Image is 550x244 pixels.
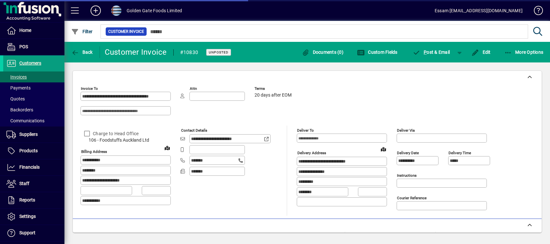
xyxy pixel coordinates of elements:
span: Payments [6,85,31,90]
a: Reports [3,192,64,208]
span: Invoices [6,74,27,80]
button: Custom Fields [355,46,399,58]
mat-label: Deliver via [397,128,415,133]
span: Filter [71,29,93,34]
a: Financials [3,159,64,175]
a: View on map [162,143,172,153]
a: Suppliers [3,127,64,143]
mat-label: Deliver To [297,128,314,133]
span: Staff [19,181,29,186]
span: Settings [19,214,36,219]
span: Suppliers [19,132,38,137]
span: Products [19,148,38,153]
a: Communications [3,115,64,126]
span: More Options [504,50,544,55]
span: Customer Invoice [108,28,144,35]
span: Edit [471,50,491,55]
a: POS [3,39,64,55]
span: Communications [6,118,44,123]
span: 106 - Foodstuffs Auckland Ltd [81,137,171,144]
span: Financials [19,164,40,170]
button: Documents (0) [300,46,345,58]
button: Back [70,46,94,58]
span: Home [19,28,31,33]
div: Golden Gate Foods Limited [127,5,182,16]
mat-label: Attn [190,86,197,91]
span: Back [71,50,93,55]
a: Settings [3,209,64,225]
button: Profile [106,5,127,16]
a: Support [3,225,64,241]
a: Backorders [3,104,64,115]
span: Backorders [6,107,33,112]
span: Documents (0) [302,50,343,55]
a: Payments [3,82,64,93]
div: Customer Invoice [105,47,167,57]
span: P [424,50,427,55]
a: Quotes [3,93,64,104]
span: 20 days after EOM [255,93,292,98]
mat-label: Delivery date [397,151,419,155]
button: Edit [470,46,492,58]
span: Reports [19,197,35,202]
a: Products [3,143,64,159]
mat-label: Delivery time [449,151,471,155]
mat-label: Invoice To [81,86,98,91]
div: #10830 [180,47,198,58]
div: Essam [EMAIL_ADDRESS][DOMAIN_NAME] [435,5,523,16]
span: Customers [19,61,41,66]
button: More Options [503,46,545,58]
a: Knowledge Base [529,1,542,22]
a: View on map [378,144,389,154]
mat-label: Courier Reference [397,196,427,200]
span: Quotes [6,96,25,101]
button: Filter [70,26,94,37]
mat-label: Instructions [397,173,417,178]
button: Add [85,5,106,16]
span: Unposted [209,50,228,54]
span: ost & Email [413,50,450,55]
a: Staff [3,176,64,192]
span: Support [19,230,35,235]
app-page-header-button: Back [64,46,100,58]
span: POS [19,44,28,49]
a: Invoices [3,71,64,82]
a: Home [3,23,64,39]
span: Terms [255,87,293,91]
button: Post & Email [410,46,453,58]
span: Custom Fields [357,50,398,55]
